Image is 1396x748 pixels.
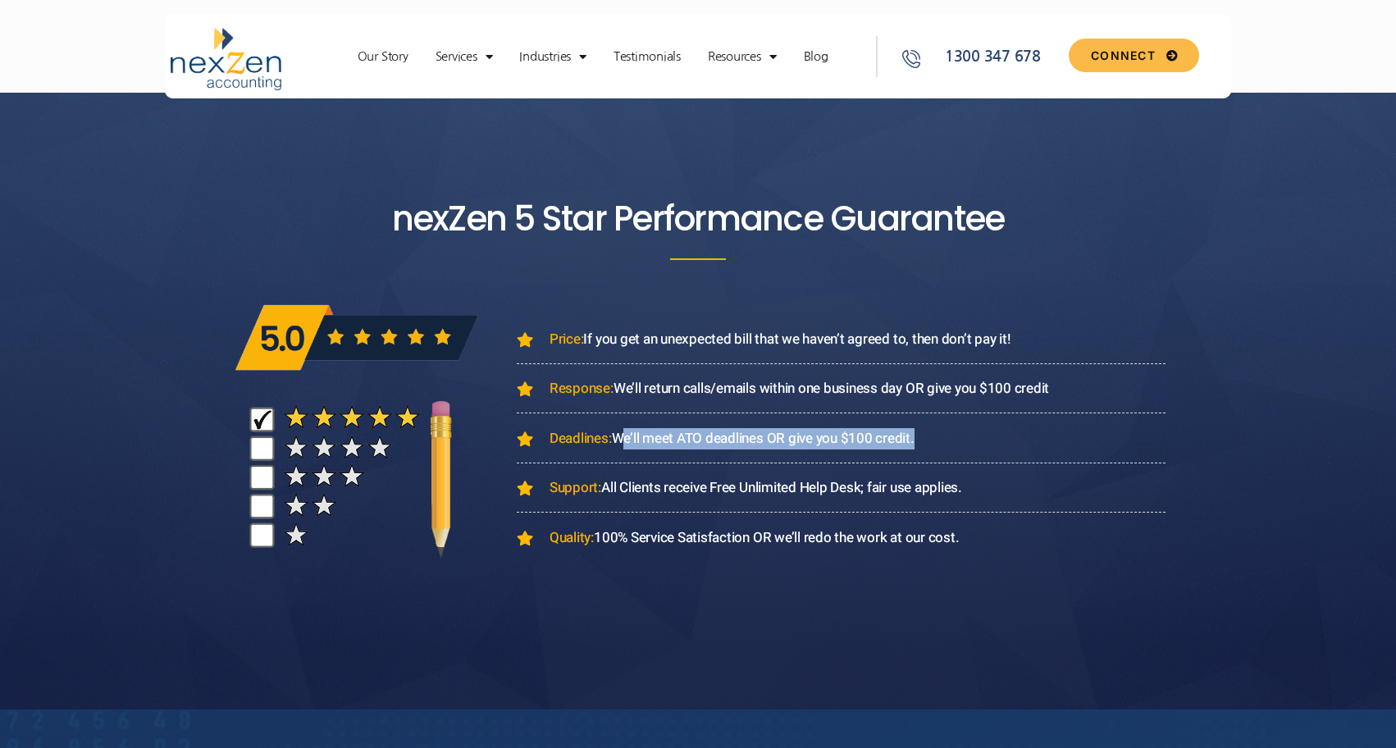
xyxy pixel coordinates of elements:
[511,48,594,65] a: Industries
[427,48,501,65] a: Services
[349,48,417,65] a: Our Story
[545,329,1011,350] span: If you get an unexpected bill that we haven’t agreed to, then don’t pay it!
[545,378,1049,399] span: We’ll return calls/emails within one business day OR give you $100 credit
[941,46,1041,68] span: 1300 347 678
[349,36,868,77] nav: Menu
[545,428,915,449] span: We’ll meet ATO deadlines OR give you $100 credit.
[550,477,601,498] span: Support:
[1069,39,1199,72] a: CONNECT
[550,329,584,349] span: Price:
[550,378,614,399] span: Response:
[239,198,1157,239] h2: nexZen 5 Star Performance Guarantee
[545,527,959,549] span: 100% Service Satisfaction OR we’ll redo the work at our cost.
[1091,50,1156,62] span: CONNECT
[796,48,837,65] a: Blog
[900,46,1062,68] a: 1300 347 678
[550,527,594,548] span: Quality:
[550,428,612,449] span: Deadlines:
[605,48,689,65] a: Testimonials
[545,477,962,499] span: All Clients receive Free Unlimited Help Desk; fair use applies.
[700,48,785,65] a: Resources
